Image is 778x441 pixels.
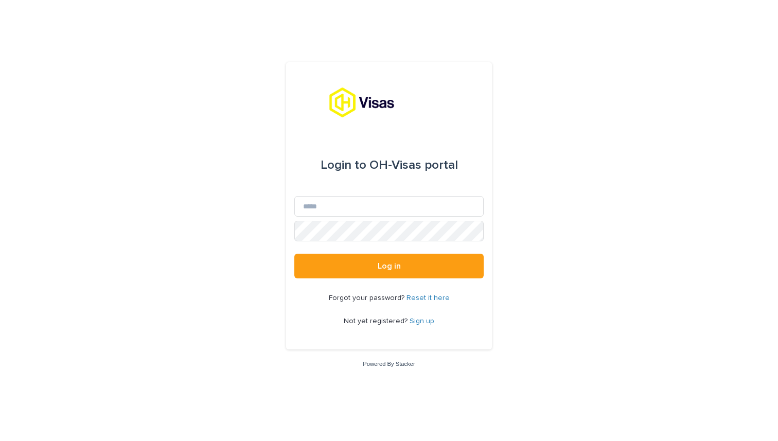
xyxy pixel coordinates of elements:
button: Log in [294,254,484,278]
img: tx8HrbJQv2PFQx4TXEq5 [329,87,449,118]
a: Reset it here [406,294,450,302]
span: Log in [378,262,401,270]
div: OH-Visas portal [321,151,458,180]
span: Forgot your password? [329,294,406,302]
a: Sign up [410,317,434,325]
a: Powered By Stacker [363,361,415,367]
span: Login to [321,159,366,171]
span: Not yet registered? [344,317,410,325]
